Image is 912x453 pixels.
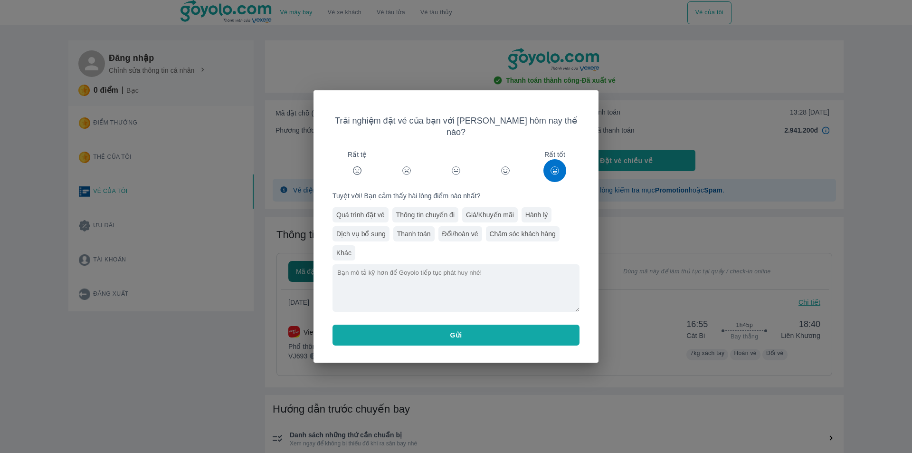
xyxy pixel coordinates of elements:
[450,330,462,340] span: Gửi
[332,115,579,138] span: Trải nghiệm đặt vé của bạn với [PERSON_NAME] hôm nay thế nào?
[332,191,579,201] span: Tuyệt vời! Bạn cảm thấy hài lòng điểm nào nhất?
[332,226,389,241] div: Dịch vụ bổ sung
[393,226,435,241] div: Thanh toán
[332,245,355,260] div: Khác
[332,207,389,222] div: Quá trình đặt vé
[544,150,565,159] span: Rất tốt
[438,226,482,241] div: Đổi/hoàn vé
[462,207,518,222] div: Giá/Khuyến mãi
[332,325,579,346] button: Gửi
[522,207,551,222] div: Hành lý
[348,150,367,159] span: Rất tệ
[392,207,458,222] div: Thông tin chuyến đi
[486,226,560,241] div: Chăm sóc khách hàng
